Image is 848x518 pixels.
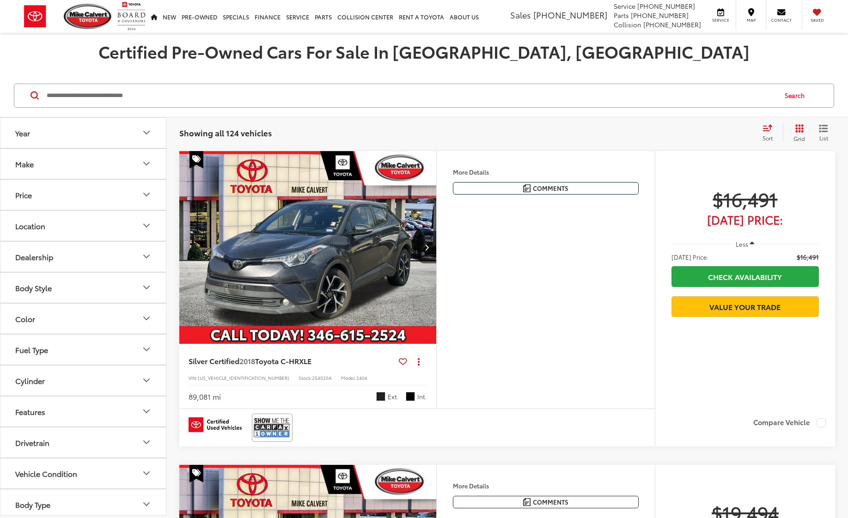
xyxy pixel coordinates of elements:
[141,344,152,355] div: Fuel Type
[141,189,152,200] div: Price
[671,296,819,317] a: Value Your Trade
[254,415,291,440] img: CarFax One Owner
[614,1,635,11] span: Service
[807,17,827,23] span: Saved
[189,151,203,169] span: Special
[179,151,437,344] a: 2018 Toyota C-HR XLE2018 Toyota C-HR XLE2018 Toyota C-HR XLE2018 Toyota C-HR XLE
[671,266,819,287] a: Check Availability
[141,127,152,138] div: Year
[736,240,748,248] span: Less
[15,190,32,199] div: Price
[710,17,731,23] span: Service
[189,356,395,366] a: Silver Certified2018Toyota C-HRXLE
[453,182,639,195] button: Comments
[312,374,332,381] span: 254020A
[533,9,607,21] span: [PHONE_NUMBER]
[417,392,427,401] span: Int.
[299,374,312,381] span: Stock:
[453,482,639,489] h4: More Details
[671,252,708,262] span: [DATE] Price:
[0,242,167,272] button: DealershipDealership
[741,17,761,23] span: Map
[15,252,53,261] div: Dealership
[0,273,167,303] button: Body StyleBody Style
[189,355,239,366] span: Silver Certified
[15,283,52,292] div: Body Style
[189,465,203,482] span: Special
[15,469,77,478] div: Vehicle Condition
[141,251,152,262] div: Dealership
[141,220,152,231] div: Location
[189,391,221,402] div: 89,081 mi
[763,134,773,142] span: Sort
[614,20,641,29] span: Collision
[239,355,255,366] span: 2018
[15,500,50,509] div: Body Type
[376,392,385,401] span: Magnetic Gray Metallic
[341,374,356,381] span: Model:
[783,124,812,142] button: Grid View
[0,118,167,148] button: YearYear
[15,376,45,385] div: Cylinder
[141,158,152,169] div: Make
[453,496,639,508] button: Comments
[15,128,30,137] div: Year
[299,355,311,366] span: XLE
[0,366,167,396] button: CylinderCylinder
[453,169,639,175] h4: More Details
[15,159,34,168] div: Make
[141,313,152,324] div: Color
[0,458,167,488] button: Vehicle ConditionVehicle Condition
[671,215,819,224] span: [DATE] Price:
[510,9,531,21] span: Sales
[141,437,152,448] div: Drivetrain
[189,374,198,381] span: VIN:
[141,468,152,479] div: Vehicle Condition
[776,84,818,107] button: Search
[523,498,531,506] img: Comments
[15,221,45,230] div: Location
[388,392,399,401] span: Ext.
[418,358,420,365] span: dropdown dots
[411,353,427,369] button: Actions
[614,11,629,20] span: Parts
[15,407,45,416] div: Features
[0,211,167,241] button: LocationLocation
[15,438,49,447] div: Drivetrain
[15,314,35,323] div: Color
[533,184,568,193] span: Comments
[179,151,437,345] img: 2018 Toyota C-HR XLE
[198,374,289,381] span: [US_VEHICLE_IDENTIFICATION_NUMBER]
[141,375,152,386] div: Cylinder
[812,124,835,142] button: List View
[0,335,167,365] button: Fuel TypeFuel Type
[255,355,299,366] span: Toyota C-HR
[141,282,152,293] div: Body Style
[637,1,695,11] span: [PHONE_NUMBER]
[758,124,783,142] button: Select sort value
[0,304,167,334] button: ColorColor
[793,134,805,142] span: Grid
[732,236,759,252] button: Less
[0,396,167,427] button: FeaturesFeatures
[533,498,568,506] span: Comments
[179,151,437,344] div: 2018 Toyota C-HR XLE 0
[0,149,167,179] button: MakeMake
[64,4,113,29] img: Mike Calvert Toyota
[643,20,701,29] span: [PHONE_NUMBER]
[46,85,776,107] input: Search by Make, Model, or Keyword
[0,427,167,457] button: DrivetrainDrivetrain
[189,417,242,432] img: Toyota Certified Used Vehicles
[0,180,167,210] button: PricePrice
[141,499,152,510] div: Body Type
[406,392,415,401] span: Black
[141,406,152,417] div: Features
[671,187,819,210] span: $16,491
[15,345,48,354] div: Fuel Type
[179,127,272,138] span: Showing all 124 vehicles
[631,11,689,20] span: [PHONE_NUMBER]
[418,231,436,263] button: Next image
[356,374,367,381] span: 2404
[523,184,531,192] img: Comments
